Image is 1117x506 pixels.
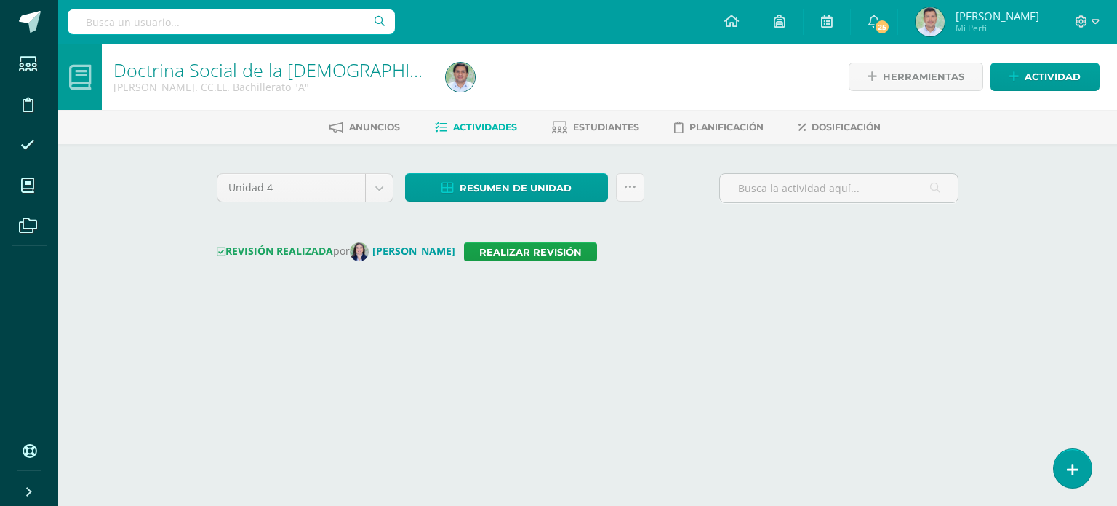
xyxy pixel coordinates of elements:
input: Busca un usuario... [68,9,395,34]
a: Planificación [674,116,764,139]
img: 637e114463138f61bab135ffb7d9ca71.png [916,7,945,36]
a: [PERSON_NAME] [350,244,464,258]
a: Dosificación [798,116,881,139]
span: Actividad [1025,63,1081,90]
h1: Doctrina Social de la Iglesia [113,60,428,80]
a: Unidad 4 [217,174,393,202]
img: 1ebd61bf2620e67e704aa2506bec2650.png [350,242,369,261]
span: [PERSON_NAME] [956,9,1039,23]
strong: REVISIÓN REALIZADA [217,244,333,258]
span: Resumen de unidad [460,175,572,202]
strong: [PERSON_NAME] [372,244,455,258]
input: Busca la actividad aquí... [720,174,958,202]
span: Herramientas [883,63,964,90]
span: 25 [874,19,890,35]
a: Actividades [435,116,517,139]
a: Realizar revisión [464,242,597,261]
span: Dosificación [812,122,881,133]
div: Quinto Bach. CC.LL. Bachillerato 'A' [113,80,428,94]
span: Anuncios [349,122,400,133]
span: Actividades [453,122,517,133]
img: 083b1af04f9fe0918e6b283010923b5f.png [446,63,475,92]
a: Herramientas [849,63,983,91]
a: Doctrina Social de la [DEMOGRAPHIC_DATA] [113,58,479,82]
a: Actividad [990,63,1100,91]
span: Planificación [689,122,764,133]
span: Mi Perfil [956,22,1039,34]
a: Anuncios [329,116,400,139]
div: por [217,242,958,261]
a: Estudiantes [552,116,639,139]
a: Resumen de unidad [405,173,608,202]
span: Estudiantes [573,122,639,133]
span: Unidad 4 [228,174,354,202]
